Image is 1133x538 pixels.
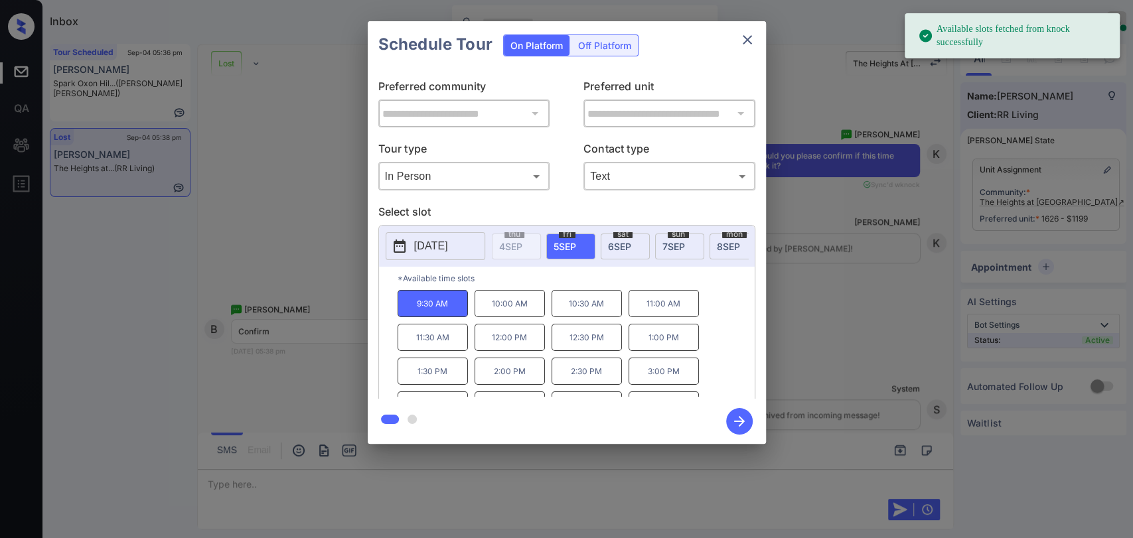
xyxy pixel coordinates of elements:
[918,17,1109,54] div: Available slots fetched from knock successfully
[722,230,747,238] span: mon
[414,238,448,254] p: [DATE]
[734,27,761,53] button: close
[559,230,575,238] span: fri
[475,358,545,385] p: 2:00 PM
[398,267,755,290] p: *Available time slots
[398,358,468,385] p: 1:30 PM
[668,230,689,238] span: sun
[504,35,569,56] div: On Platform
[554,241,576,252] span: 5 SEP
[552,324,622,351] p: 12:30 PM
[629,290,699,317] p: 11:00 AM
[655,234,704,259] div: date-select
[386,232,485,260] button: [DATE]
[378,204,755,225] p: Select slot
[571,35,638,56] div: Off Platform
[382,165,547,187] div: In Person
[378,78,550,100] p: Preferred community
[398,391,468,419] p: 3:30 PM
[552,358,622,385] p: 2:30 PM
[629,391,699,419] p: 5:00 PM
[587,165,752,187] div: Text
[717,241,740,252] span: 8 SEP
[552,290,622,317] p: 10:30 AM
[368,21,503,68] h2: Schedule Tour
[608,241,631,252] span: 6 SEP
[662,241,685,252] span: 7 SEP
[601,234,650,259] div: date-select
[398,324,468,351] p: 11:30 AM
[629,358,699,385] p: 3:00 PM
[398,290,468,317] p: 9:30 AM
[475,324,545,351] p: 12:00 PM
[718,404,761,438] button: btn-next
[378,141,550,162] p: Tour type
[552,391,622,419] p: 4:30 PM
[629,324,699,351] p: 1:00 PM
[475,290,545,317] p: 10:00 AM
[546,234,595,259] div: date-select
[710,234,759,259] div: date-select
[583,78,755,100] p: Preferred unit
[613,230,633,238] span: sat
[583,141,755,162] p: Contact type
[475,391,545,419] p: 4:00 PM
